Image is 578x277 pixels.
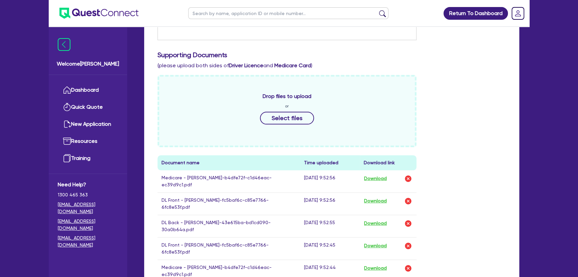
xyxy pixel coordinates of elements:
button: Download [364,219,387,228]
a: Dashboard [58,82,118,99]
a: Resources [58,133,118,150]
img: delete-icon [404,219,412,227]
a: Quick Quote [58,99,118,116]
img: quest-connect-logo-blue [59,8,138,19]
span: Welcome [PERSON_NAME] [57,60,119,68]
a: [EMAIL_ADDRESS][DOMAIN_NAME] [58,201,118,215]
td: [DATE] 9:52:56 [300,170,360,193]
span: Need Help? [58,181,118,189]
span: 1300 465 363 [58,191,118,198]
a: Return To Dashboard [444,7,508,20]
td: DL Front - [PERSON_NAME]-fc5baf6c-c85e7766-6fc8e53f.pdf [158,237,300,260]
span: Drop files to upload [263,92,311,100]
td: [DATE] 9:52:56 [300,192,360,215]
a: New Application [58,116,118,133]
button: Download [364,197,387,205]
span: (please upload both sides of and ) [158,62,312,69]
td: DL Back - [PERSON_NAME]-43e615ba-bd1cd090-30a0b64a.pdf [158,215,300,237]
button: Download [364,242,387,250]
b: Driver Licence [229,62,263,69]
input: Search by name, application ID or mobile number... [188,7,388,19]
button: Download [364,174,387,183]
img: delete-icon [404,264,412,272]
th: Time uploaded [300,155,360,170]
button: Select files [260,112,314,124]
a: Training [58,150,118,167]
td: Medicare - [PERSON_NAME]-b4dfe72f-c1d46eac-ec39d9c1.pdf [158,170,300,193]
th: Download link [360,155,416,170]
img: quick-quote [63,103,71,111]
a: Dropdown toggle [509,5,527,22]
img: delete-icon [404,175,412,183]
a: [EMAIL_ADDRESS][DOMAIN_NAME] [58,218,118,232]
h3: Supporting Documents [158,51,506,59]
img: training [63,154,71,162]
a: [EMAIL_ADDRESS][DOMAIN_NAME] [58,235,118,249]
b: Medicare Card [274,62,311,69]
img: icon-menu-close [58,38,70,51]
img: delete-icon [404,197,412,205]
button: Download [364,264,387,273]
td: [DATE] 9:52:45 [300,237,360,260]
img: new-application [63,120,71,128]
td: [DATE] 9:52:55 [300,215,360,237]
img: resources [63,137,71,145]
img: delete-icon [404,242,412,250]
td: DL Front - [PERSON_NAME]-fc5baf6c-c85e7766-6fc8e53f.pdf [158,192,300,215]
th: Document name [158,155,300,170]
span: or [285,103,289,109]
